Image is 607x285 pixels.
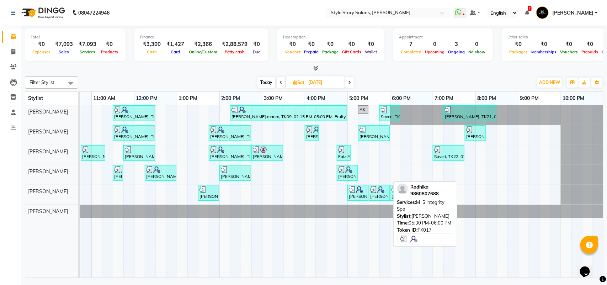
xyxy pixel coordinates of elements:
div: Faiz AF, TK11, 04:45 PM-05:05 PM, [PERSON_NAME] Styling [337,146,350,160]
span: [PERSON_NAME] [28,168,68,175]
span: Sales [57,49,71,54]
span: [PERSON_NAME] [552,9,593,17]
div: ₹0 [31,40,52,48]
div: Redemption [283,34,379,40]
div: [PERSON_NAME], TK03, 12:15 PM-01:00 PM, Blow Dry Regular (₹499) [145,166,176,180]
div: ₹7,093 [52,40,76,48]
span: Cash [145,49,159,54]
div: [PERSON_NAME] maam, TK09, 05:00 PM-05:30 PM, Gel Nail Polish Application (₹500) [348,186,368,200]
div: ₹2,366 [187,40,219,48]
input: 2025-08-09 [306,77,342,88]
div: [PERSON_NAME], TK17, 05:30 PM-06:00 PM, M_S Integrity Spa [369,186,389,200]
div: ₹3,300 [140,40,164,48]
div: 3 [446,40,467,48]
div: Saveri, TK22, 07:00 PM-07:45 PM, Ironing [433,146,464,160]
div: ₹0 [283,40,302,48]
a: 2:00 PM [220,93,242,104]
a: 9:00 PM [518,93,541,104]
a: 5:00 PM [348,93,370,104]
div: ₹2,88,579 [219,40,250,48]
span: Due [251,49,262,54]
span: 7 [528,6,532,11]
div: [PERSON_NAME], TK07, 02:00 PM-02:45 PM, Hair Cut - Master - [DEMOGRAPHIC_DATA] (₹700) [220,166,250,180]
span: Prepaid [302,49,320,54]
span: Memberships [529,49,558,54]
div: 05:30 PM-06:00 PM [397,220,453,227]
span: Products [99,49,120,54]
a: 8:00 PM [476,93,498,104]
div: ₹0 [99,40,120,48]
div: 0 [467,40,487,48]
span: Services: [397,199,416,205]
span: Services [78,49,97,54]
div: [PERSON_NAME], TK10, 02:45 PM-03:30 PM, Hair Cut - Master - [DEMOGRAPHIC_DATA] [252,146,282,160]
a: 10:00 PM [561,93,586,104]
span: Petty cash [223,49,246,54]
a: 6:00 PM [390,93,413,104]
div: Appointment [399,34,487,40]
div: [PERSON_NAME], TK03, 11:30 AM-12:30 PM, Gel Nail Polish Application (₹500) [113,106,154,120]
span: Voucher [283,49,302,54]
span: Stylist: [397,213,412,219]
div: [PERSON_NAME], TK07, 01:30 PM-02:00 PM, Nail Cutting & Filling,Regular Nail Polish [199,186,218,200]
button: ADD NEW [537,78,562,88]
a: 7 [525,10,529,16]
span: [PERSON_NAME] [28,208,68,215]
div: ₹0 [363,40,379,48]
span: Wallet [363,49,379,54]
a: 11:00 AM [92,93,117,104]
span: Ongoing [446,49,467,54]
a: 1:00 PM [177,93,199,104]
div: [PERSON_NAME], TK05, 01:45 PM-02:45 PM, Hair Spa [DEMOGRAPHIC_DATA] (₹600),Hair Cut - Master - [D... [209,146,250,160]
span: [PERSON_NAME] [28,128,68,135]
div: [PERSON_NAME], TK17, 06:00 PM-06:15 PM, M_S Integrity Spa (₹800) [391,186,400,200]
span: M_S Integrity Spa [397,199,445,212]
div: [PERSON_NAME] maam, TK09, 02:15 PM-05:00 PM, Fruity Pedicure (₹1000),M_S MMD Nourishing Therapy B... [231,106,346,120]
span: Stylist [28,95,43,101]
span: [PERSON_NAME] [28,109,68,115]
div: [PERSON_NAME], TK02, 10:45 AM-11:20 AM, Hair Cut - Master - [DEMOGRAPHIC_DATA],[PERSON_NAME] Trim... [81,146,105,160]
div: Finance [140,34,263,40]
img: logo [18,3,67,23]
span: Today [257,77,275,88]
span: Vouchers [558,49,580,54]
span: ADD NEW [539,80,560,85]
div: Total [31,34,120,40]
iframe: chat widget [577,257,600,278]
span: Upcoming [423,49,446,54]
span: Prepaids [580,49,600,54]
div: ₹7,093 [76,40,99,48]
div: [PERSON_NAME], TK03, 11:30 AM-12:30 PM, Hair Cut - Master - [DEMOGRAPHIC_DATA] (₹399),[PERSON_NAM... [113,126,154,140]
div: [PERSON_NAME], TK18, 04:45 PM-05:15 PM, [PERSON_NAME] & Styling [DEMOGRAPHIC_DATA] [337,166,357,180]
div: TK017 [397,227,453,234]
img: Tushar Pandey [536,6,549,19]
img: profile [397,184,408,194]
div: ₹0 [250,40,263,48]
span: Radhika [411,184,429,190]
div: ₹0 [580,40,600,48]
span: Time: [397,220,409,226]
div: 9860807688 [411,190,439,197]
span: Token ID: [397,227,418,233]
span: Expenses [31,49,52,54]
div: [PERSON_NAME], TK21, 07:45 PM-08:15 PM, Shampoo And Conditioning [DEMOGRAPHIC_DATA] (₹350) [465,126,485,140]
div: 7 [399,40,423,48]
span: No show [467,49,487,54]
a: 3:00 PM [262,93,285,104]
span: Package [320,49,340,54]
div: Saveri, TK19, 05:45 PM-06:15 PM, Regular Nail Polish,Gel Polish Remove ( Per Nail ) [380,106,400,120]
span: Packages [507,49,529,54]
a: 4:00 PM [305,93,328,104]
a: 12:00 PM [134,93,160,104]
span: Filter Stylist [30,79,54,85]
div: AK, TK12, 05:15 PM-05:30 PM, Nail Extension Acrylic Natural & Clear [359,106,368,113]
div: ₹0 [507,40,529,48]
div: ₹0 [320,40,340,48]
div: 0 [423,40,446,48]
div: ₹0 [529,40,558,48]
div: [PERSON_NAME], TK21, 07:15 PM-08:30 PM, Styling Open Hair,Threading Eyebrow,Threading Forehead (₹50) [444,106,496,120]
div: [PERSON_NAME], TK05, 01:45 PM-02:45 PM, M_S Integrity Spa [209,126,250,140]
div: [PERSON_NAME], TK23, 05:15 PM-06:00 PM, Hair Cut - Expert - [DEMOGRAPHIC_DATA] [359,126,389,140]
div: [PERSON_NAME], TK04, 11:45 AM-12:30 PM, Hair Cut - Master - [DEMOGRAPHIC_DATA] [124,146,154,160]
span: [PERSON_NAME] [28,188,68,195]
